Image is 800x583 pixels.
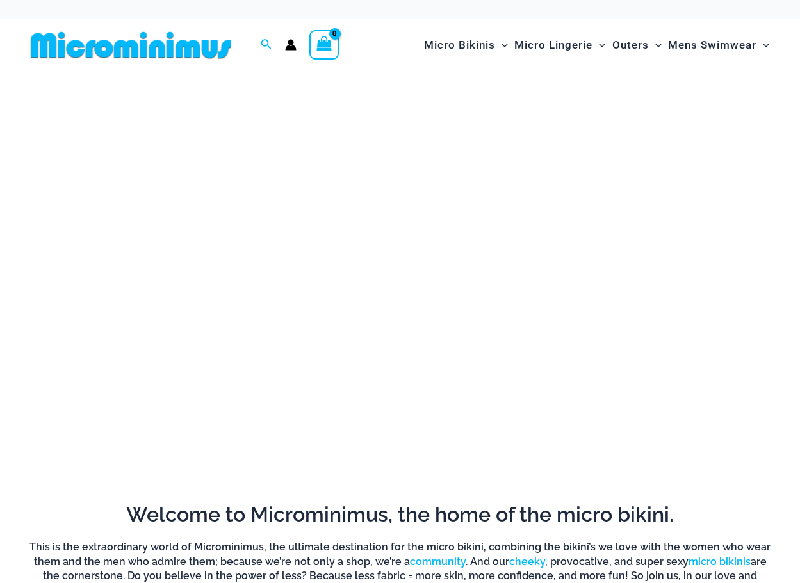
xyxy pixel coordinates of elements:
[668,29,756,61] span: Mens Swimwear
[421,26,511,65] a: Micro BikinisMenu ToggleMenu Toggle
[689,555,751,568] a: micro bikinis
[649,29,662,61] span: Menu Toggle
[419,24,774,67] nav: Site Navigation
[592,29,605,61] span: Menu Toggle
[285,39,297,51] a: Account icon link
[410,555,466,568] a: community
[612,29,649,61] span: Outers
[511,26,608,65] a: Micro LingerieMenu ToggleMenu Toggle
[424,29,495,61] span: Micro Bikinis
[756,29,769,61] span: Menu Toggle
[509,555,545,568] a: cheeky
[665,26,772,65] a: Mens SwimwearMenu ToggleMenu Toggle
[609,26,665,65] a: OutersMenu ToggleMenu Toggle
[495,29,508,61] span: Menu Toggle
[26,501,774,528] h2: Welcome to Microminimus, the home of the micro bikini.
[514,29,592,61] span: Micro Lingerie
[26,31,236,60] img: MM SHOP LOGO FLAT
[261,37,272,53] a: Search icon link
[309,30,339,60] a: View Shopping Cart, empty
